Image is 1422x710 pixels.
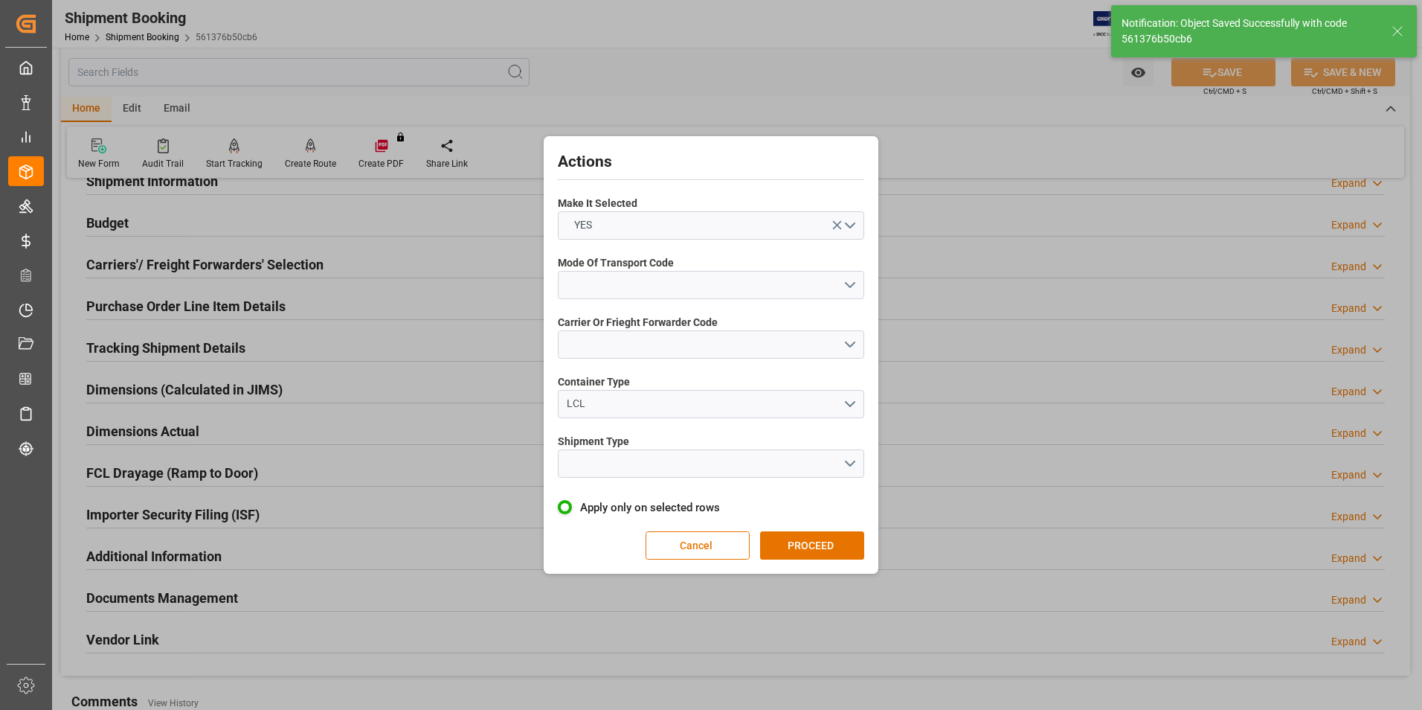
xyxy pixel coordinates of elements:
[760,531,864,560] button: PROCEED
[558,450,864,478] button: open menu
[558,330,864,359] button: open menu
[558,499,864,516] label: Apply only on selected rows
[558,150,864,174] h2: Actions
[646,531,750,560] button: Cancel
[558,271,864,299] button: open menu
[558,434,629,450] span: Shipment Type
[567,217,599,233] span: YES
[558,211,864,240] button: open menu
[558,255,674,271] span: Mode Of Transport Code
[567,396,843,412] div: LCL
[1122,16,1377,47] div: Notification: Object Saved Successfully with code 561376b50cb6
[558,390,864,418] button: open menu
[558,196,637,211] span: Make It Selected
[558,374,630,390] span: Container Type
[558,315,718,330] span: Carrier Or Frieght Forwarder Code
